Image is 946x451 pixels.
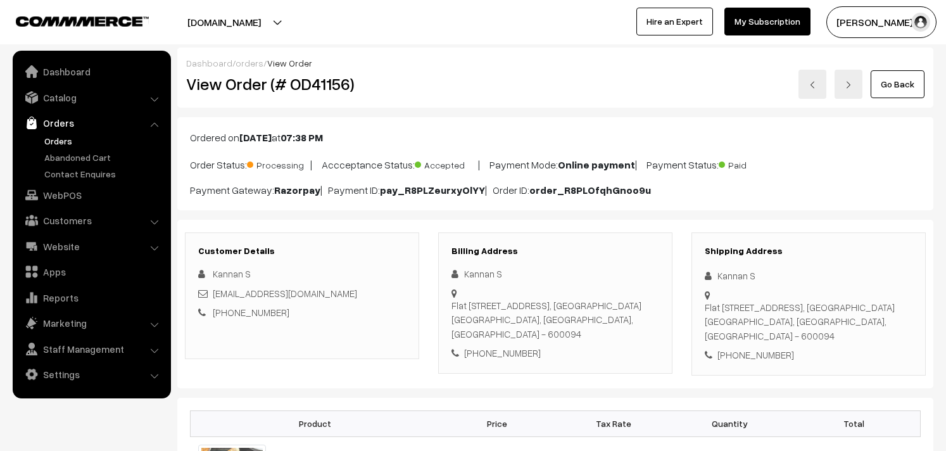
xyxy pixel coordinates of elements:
[281,131,323,144] b: 07:38 PM
[529,184,651,196] b: order_R8PLOfqhGnoo9u
[190,182,921,198] p: Payment Gateway: | Payment ID: | Order ID:
[186,56,924,70] div: / /
[190,130,921,145] p: Ordered on at
[451,267,659,281] div: Kannan S
[439,410,555,436] th: Price
[16,184,167,206] a: WebPOS
[705,348,912,362] div: [PHONE_NUMBER]
[16,86,167,109] a: Catalog
[415,155,478,172] span: Accepted
[451,246,659,257] h3: Billing Address
[911,13,930,32] img: user
[724,8,810,35] a: My Subscription
[16,286,167,309] a: Reports
[186,74,420,94] h2: View Order (# OD41156)
[41,134,167,148] a: Orders
[16,235,167,258] a: Website
[16,260,167,283] a: Apps
[671,410,787,436] th: Quantity
[143,6,305,38] button: [DOMAIN_NAME]
[705,300,912,343] div: Flat [STREET_ADDRESS], [GEOGRAPHIC_DATA] [GEOGRAPHIC_DATA], [GEOGRAPHIC_DATA], [GEOGRAPHIC_DATA] ...
[41,151,167,164] a: Abandoned Cart
[191,410,439,436] th: Product
[719,155,782,172] span: Paid
[809,81,816,89] img: left-arrow.png
[380,184,485,196] b: pay_R8PLZeurxyOlYY
[16,16,149,26] img: COMMMERCE
[871,70,924,98] a: Go Back
[16,13,127,28] a: COMMMERCE
[198,246,406,257] h3: Customer Details
[16,60,167,83] a: Dashboard
[705,246,912,257] h3: Shipping Address
[247,155,310,172] span: Processing
[236,58,263,68] a: orders
[190,155,921,172] p: Order Status: | Accceptance Status: | Payment Mode: | Payment Status:
[239,131,272,144] b: [DATE]
[16,363,167,386] a: Settings
[186,58,232,68] a: Dashboard
[267,58,312,68] span: View Order
[41,167,167,181] a: Contact Enquires
[788,410,921,436] th: Total
[274,184,320,196] b: Razorpay
[16,209,167,232] a: Customers
[213,268,251,279] span: Kannan S
[213,307,289,318] a: [PHONE_NUMBER]
[451,346,659,360] div: [PHONE_NUMBER]
[826,6,937,38] button: [PERSON_NAME] s…
[705,269,912,283] div: Kannan S
[451,298,659,341] div: Flat [STREET_ADDRESS], [GEOGRAPHIC_DATA] [GEOGRAPHIC_DATA], [GEOGRAPHIC_DATA], [GEOGRAPHIC_DATA] ...
[16,338,167,360] a: Staff Management
[845,81,852,89] img: right-arrow.png
[555,410,671,436] th: Tax Rate
[213,288,357,299] a: [EMAIL_ADDRESS][DOMAIN_NAME]
[636,8,713,35] a: Hire an Expert
[558,158,635,171] b: Online payment
[16,111,167,134] a: Orders
[16,312,167,334] a: Marketing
